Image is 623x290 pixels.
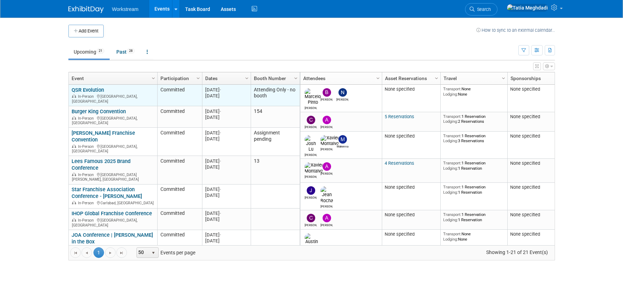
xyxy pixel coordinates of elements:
img: Xavier Montalvo [320,135,339,146]
div: 1 Reservation 2 Reservations [443,114,505,124]
span: Go to the first page [73,250,78,256]
td: Committed [157,156,202,184]
div: [DATE] [205,93,248,99]
a: Go to the next page [105,247,116,258]
span: 21 [97,48,104,54]
span: None specified [385,86,415,92]
span: In-Person [78,173,96,177]
span: In-Person [78,201,96,205]
span: Transport: [443,133,462,138]
span: Lodging: [443,119,458,124]
img: Makenna Clark [338,135,347,144]
span: Column Settings [434,75,439,81]
span: Transport: [443,114,462,119]
span: Column Settings [554,75,559,81]
span: Column Settings [151,75,156,81]
a: Dates [205,72,246,84]
span: None specified [510,231,540,237]
span: Column Settings [244,75,250,81]
span: None specified [385,133,415,139]
div: 1 Reservation 1 Reservation [443,212,505,222]
div: Xavier Montalvo [320,146,333,151]
div: [DATE] [205,216,248,222]
img: Andrew Walters [323,214,331,222]
div: [DATE] [205,136,248,142]
span: - [220,232,221,237]
div: None None [443,231,505,242]
img: Marcelo Pinto [305,88,321,105]
div: [DATE] [205,114,248,120]
span: Workstream [112,6,139,12]
div: [DATE] [205,210,248,216]
img: In-Person Event [72,116,76,120]
a: Event [72,72,153,84]
a: Lees Famous 2025 Brand Conference [72,158,130,171]
span: Transport: [443,86,462,91]
span: None specified [510,114,540,119]
img: Jean Rocha [320,186,333,203]
a: Sponsorships [511,72,556,84]
div: [DATE] [205,232,248,238]
a: Past28 [111,45,140,59]
span: In-Person [78,116,96,121]
button: Add Event [68,25,104,37]
span: Go to the next page [108,250,113,256]
span: Lodging: [443,92,458,97]
img: Nicole Kim [338,88,347,97]
a: Column Settings [243,72,251,83]
span: In-Person [78,218,96,223]
div: Chris Connelly [305,222,317,227]
span: 50 [137,248,149,258]
img: In-Person Event [72,218,76,222]
span: None specified [510,161,540,166]
span: - [220,211,221,216]
div: [GEOGRAPHIC_DATA], [GEOGRAPHIC_DATA] [72,93,154,104]
div: Benjamin Guyaux [320,97,333,101]
div: [DATE] [205,108,248,114]
span: In-Person [78,144,96,149]
div: [DATE] [205,158,248,164]
img: Andrew Walters [323,116,331,124]
div: Nicole Kim [336,97,349,101]
td: Assignment pending [251,128,300,156]
a: Participation [160,72,197,84]
a: Go to the last page [116,247,127,258]
a: Column Settings [500,72,507,83]
span: Lodging: [443,138,458,143]
span: 28 [127,48,135,54]
td: 154 [251,106,300,128]
span: None specified [510,212,540,217]
img: Austin Truong [305,233,319,250]
a: 4 Reservations [385,161,414,166]
span: Lodging: [443,166,458,171]
img: Xavier Montalvo [305,162,323,174]
td: Committed [157,209,202,230]
td: Committed [157,185,202,209]
a: QSR Evolution [72,87,104,93]
span: Column Settings [501,75,506,81]
img: Jacob Davis [307,186,315,195]
span: 1 [93,247,104,258]
div: [DATE] [205,192,248,198]
a: Column Settings [552,72,560,83]
span: None specified [510,185,540,190]
div: [GEOGRAPHIC_DATA], [GEOGRAPHIC_DATA] [72,143,154,154]
div: 1 Reservation 3 Reservations [443,133,505,144]
span: - [220,187,221,192]
div: [GEOGRAPHIC_DATA], [GEOGRAPHIC_DATA] [72,217,154,228]
div: [DATE] [205,130,248,136]
a: IHOP Global Franchise Conference [72,210,152,217]
a: Search [465,3,497,16]
div: 1 Reservation 1 Reservation [443,185,505,195]
a: Burger King Convention [72,108,126,115]
span: None specified [510,133,540,139]
div: [DATE] [205,164,248,170]
div: [DATE] [205,238,248,244]
div: Jacob Davis [305,195,317,199]
div: Chris Connelly [305,124,317,129]
td: Committed [157,230,202,258]
div: Andrew Walters [320,222,333,227]
img: Chris Connelly [307,214,315,222]
td: Committed [157,85,202,106]
td: 13 [251,156,300,184]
